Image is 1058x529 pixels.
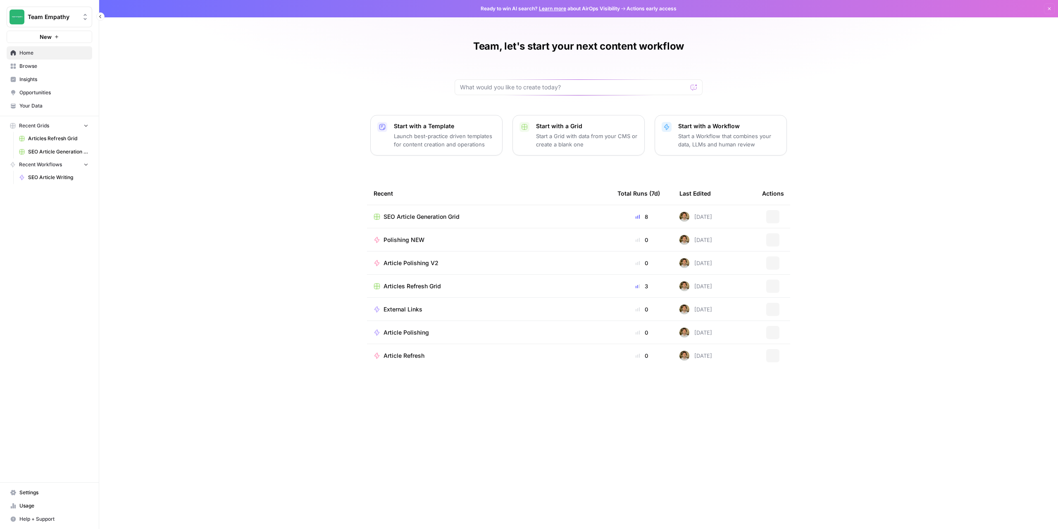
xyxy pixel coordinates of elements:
[7,99,92,113] a: Your Data
[19,161,62,168] span: Recent Workflows
[384,259,438,267] span: Article Polishing V2
[7,31,92,43] button: New
[617,282,666,290] div: 3
[473,40,684,53] h1: Team, let's start your next content workflow
[384,305,422,314] span: External Links
[617,213,666,221] div: 8
[679,304,712,314] div: [DATE]
[10,10,24,24] img: Team Empathy Logo
[7,60,92,73] a: Browse
[15,145,92,158] a: SEO Article Generation Grid
[374,282,604,290] a: Articles Refresh Grid
[394,122,496,130] p: Start with a Template
[15,132,92,145] a: Articles Refresh Grid
[7,120,92,132] button: Recent Grids
[19,122,49,129] span: Recent Grids
[374,328,604,337] a: Article Polishing
[374,305,604,314] a: External Links
[374,213,604,221] a: SEO Article Generation Grid
[384,213,460,221] span: SEO Article Generation Grid
[617,259,666,267] div: 0
[617,182,660,205] div: Total Runs (7d)
[19,89,88,96] span: Opportunities
[679,328,689,338] img: 9peqd3ak2lieyojmlm10uxo82l57
[679,235,689,245] img: 9peqd3ak2lieyojmlm10uxo82l57
[678,122,780,130] p: Start with a Workflow
[7,86,92,99] a: Opportunities
[374,182,604,205] div: Recent
[28,13,78,21] span: Team Empathy
[374,259,604,267] a: Article Polishing V2
[384,282,441,290] span: Articles Refresh Grid
[512,115,645,156] button: Start with a GridStart a Grid with data from your CMS or create a blank one
[19,102,88,110] span: Your Data
[28,135,88,142] span: Articles Refresh Grid
[679,328,712,338] div: [DATE]
[7,46,92,60] a: Home
[617,352,666,360] div: 0
[7,7,92,27] button: Workspace: Team Empathy
[28,148,88,156] span: SEO Article Generation Grid
[536,122,638,130] p: Start with a Grid
[19,62,88,70] span: Browse
[28,174,88,181] span: SEO Article Writing
[679,182,711,205] div: Last Edited
[679,235,712,245] div: [DATE]
[374,352,604,360] a: Article Refresh
[19,76,88,83] span: Insights
[762,182,784,205] div: Actions
[384,352,424,360] span: Article Refresh
[374,236,604,244] a: Polishing NEW
[19,49,88,57] span: Home
[617,236,666,244] div: 0
[7,512,92,526] button: Help + Support
[7,499,92,512] a: Usage
[539,5,566,12] a: Learn more
[40,33,52,41] span: New
[481,5,620,12] span: Ready to win AI search? about AirOps Visibility
[679,258,712,268] div: [DATE]
[19,502,88,510] span: Usage
[679,212,712,222] div: [DATE]
[679,351,689,361] img: 9peqd3ak2lieyojmlm10uxo82l57
[536,132,638,148] p: Start a Grid with data from your CMS or create a blank one
[384,236,424,244] span: Polishing NEW
[460,83,687,91] input: What would you like to create today?
[19,515,88,523] span: Help + Support
[7,486,92,499] a: Settings
[394,132,496,148] p: Launch best-practice driven templates for content creation and operations
[678,132,780,148] p: Start a Workflow that combines your data, LLMs and human review
[384,328,429,337] span: Article Polishing
[655,115,787,156] button: Start with a WorkflowStart a Workflow that combines your data, LLMs and human review
[627,5,677,12] span: Actions early access
[7,73,92,86] a: Insights
[679,258,689,268] img: 9peqd3ak2lieyojmlm10uxo82l57
[679,212,689,222] img: 9peqd3ak2lieyojmlm10uxo82l57
[617,328,666,337] div: 0
[679,281,689,291] img: 9peqd3ak2lieyojmlm10uxo82l57
[15,171,92,184] a: SEO Article Writing
[617,305,666,314] div: 0
[370,115,503,156] button: Start with a TemplateLaunch best-practice driven templates for content creation and operations
[679,304,689,314] img: 9peqd3ak2lieyojmlm10uxo82l57
[7,158,92,171] button: Recent Workflows
[19,489,88,496] span: Settings
[679,281,712,291] div: [DATE]
[679,351,712,361] div: [DATE]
